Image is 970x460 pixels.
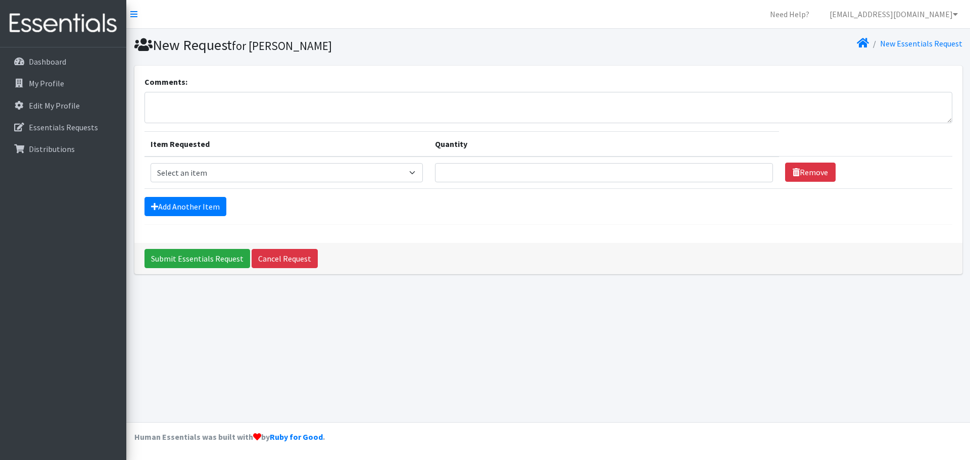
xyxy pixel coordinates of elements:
h1: New Request [134,36,545,54]
a: Ruby for Good [270,432,323,442]
p: My Profile [29,78,64,88]
img: HumanEssentials [4,7,122,40]
a: [EMAIL_ADDRESS][DOMAIN_NAME] [821,4,966,24]
th: Quantity [429,131,779,157]
a: Edit My Profile [4,95,122,116]
th: Item Requested [144,131,429,157]
p: Edit My Profile [29,100,80,111]
a: Add Another Item [144,197,226,216]
input: Submit Essentials Request [144,249,250,268]
p: Dashboard [29,57,66,67]
a: Cancel Request [252,249,318,268]
a: New Essentials Request [880,38,962,48]
strong: Human Essentials was built with by . [134,432,325,442]
a: Need Help? [762,4,817,24]
a: Distributions [4,139,122,159]
a: Essentials Requests [4,117,122,137]
small: for [PERSON_NAME] [232,38,332,53]
a: My Profile [4,73,122,93]
a: Dashboard [4,52,122,72]
p: Distributions [29,144,75,154]
label: Comments: [144,76,187,88]
a: Remove [785,163,836,182]
p: Essentials Requests [29,122,98,132]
